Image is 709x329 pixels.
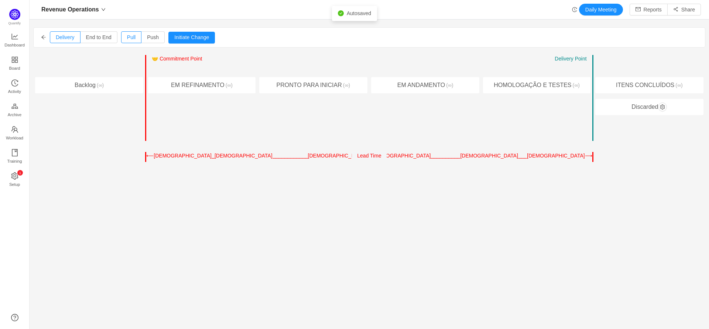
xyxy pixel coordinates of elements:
[667,4,701,15] button: icon: share-altShare
[9,177,20,192] span: Setup
[579,4,623,15] button: Daily Meeting
[572,7,577,12] i: icon: history
[9,61,20,76] span: Board
[11,56,18,71] a: Board
[658,103,667,111] button: icon: setting
[445,82,453,88] span: (∞)
[6,131,23,145] span: Workload
[225,82,233,88] span: (∞)
[259,77,367,93] div: PRONTO PARA INICIAR
[483,77,590,93] div: HOMOLOGAÇÃO E TESTES
[56,34,75,40] span: Delivery
[17,170,23,176] sup: 1
[11,103,18,118] a: Archive
[146,152,369,160] div: ⟵[DEMOGRAPHIC_DATA]⎯[DEMOGRAPHIC_DATA]⎯⎯⎯⎯⎯⎯⎯⎯⎯⎯⎯⎯[DEMOGRAPHIC_DATA]⎯⎯⎯⎯[DEMOGRAPHIC_DATA]⎯⎯⎯[DEM...
[555,56,586,62] span: Delivery Point
[41,35,46,40] i: icon: arrow-left
[674,82,682,88] span: (∞)
[86,34,112,40] span: End to End
[147,34,159,40] span: Push
[11,56,18,63] i: icon: appstore
[342,82,350,88] span: (∞)
[338,10,344,16] i: icon: check-circle
[11,126,18,141] a: Workload
[595,77,703,93] div: ITENS CONCLUÍDOS
[11,33,18,40] i: icon: line-chart
[347,10,371,16] span: Autosaved
[168,32,215,44] button: Initiate Change
[152,56,202,62] span: 🤝 Commitment Point
[8,21,21,25] span: Quantify
[8,84,21,99] span: Activity
[101,7,106,12] i: icon: down
[11,80,18,94] a: Activity
[11,33,18,48] a: Dashboard
[595,99,703,115] div: Discarded
[572,82,580,88] span: (∞)
[371,77,479,93] div: EM ANDAMENTO
[11,79,18,87] i: icon: history
[369,152,592,160] div: ⟶[DEMOGRAPHIC_DATA]⎯⎯⎯[DEMOGRAPHIC_DATA]⎯⎯⎯⎯⎯⎯⎯⎯⎯⎯[DEMOGRAPHIC_DATA]⎯⎯⎯[DEMOGRAPHIC_DATA]⎯⎯⎯⎯⎯⎯⎯⎯...
[11,173,18,187] a: icon: settingSetup
[8,107,21,122] span: Archive
[35,77,143,93] div: Backlog
[357,153,381,159] span: Lead Time
[630,4,668,15] button: icon: mailReports
[11,103,18,110] i: icon: gold
[11,149,18,156] i: icon: book
[7,154,22,169] span: Training
[96,82,104,88] span: (∞)
[148,77,255,93] div: EM REFINAMENTO
[11,172,18,180] i: icon: setting
[11,126,18,133] i: icon: team
[11,149,18,164] a: Training
[127,34,136,40] span: Pull
[4,38,25,52] span: Dashboard
[11,314,18,321] a: icon: question-circle
[9,9,20,20] img: Quantify
[19,170,21,176] p: 1
[41,4,99,15] span: Revenue Operations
